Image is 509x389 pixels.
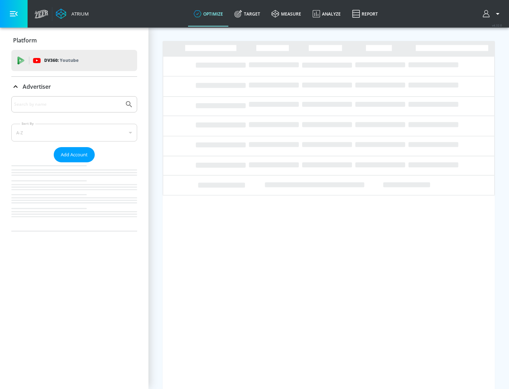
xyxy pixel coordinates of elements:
span: Add Account [61,151,88,159]
div: Atrium [69,11,89,17]
a: Report [346,1,384,27]
p: Youtube [60,57,78,64]
label: Sort By [20,121,35,126]
div: A-Z [11,124,137,141]
p: Platform [13,36,37,44]
a: Target [229,1,266,27]
a: Analyze [307,1,346,27]
div: Platform [11,30,137,50]
a: measure [266,1,307,27]
p: DV360: [44,57,78,64]
p: Advertiser [23,83,51,91]
a: optimize [188,1,229,27]
a: Atrium [56,8,89,19]
button: Add Account [54,147,95,162]
div: Advertiser [11,77,137,97]
nav: list of Advertiser [11,162,137,231]
div: Advertiser [11,96,137,231]
input: Search by name [14,100,121,109]
span: v 4.32.0 [492,23,502,27]
div: DV360: Youtube [11,50,137,71]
